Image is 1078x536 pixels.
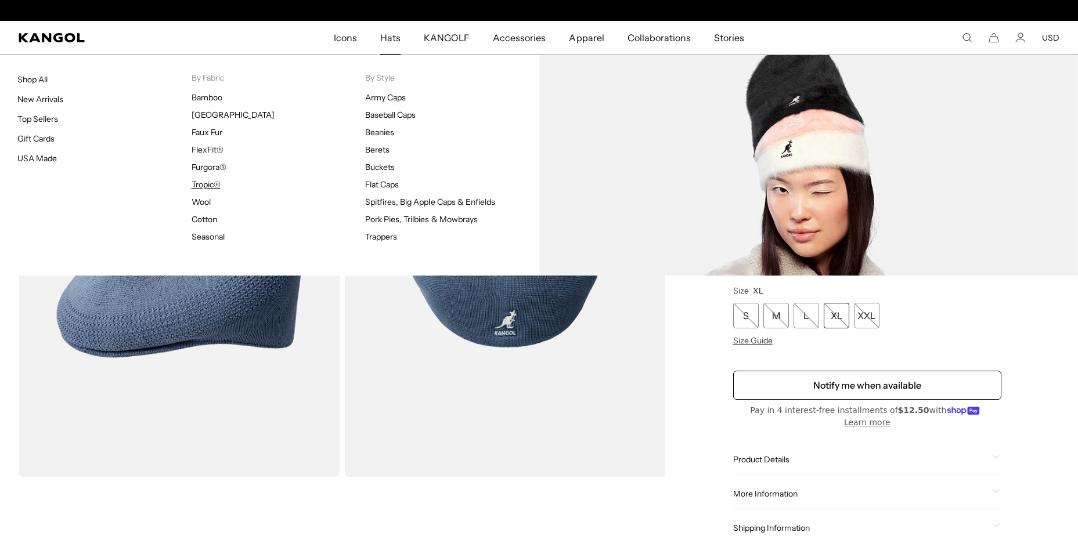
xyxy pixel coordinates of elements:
[733,335,773,346] span: Size Guide
[322,21,369,55] a: Icons
[557,21,615,55] a: Apparel
[365,179,399,190] a: Flat Caps
[192,197,211,207] a: Wool
[365,231,397,242] a: Trappers
[824,303,849,328] div: XL
[424,21,470,55] span: KANGOLF
[365,92,406,103] a: Army Caps
[412,21,481,55] a: KANGOLF
[17,114,58,124] a: Top Sellers
[192,92,222,103] a: Bamboo
[569,21,604,55] span: Apparel
[17,153,57,164] a: USA Made
[365,110,416,120] a: Baseball Caps
[344,75,665,477] img: color-DENIM-BLUE
[17,94,63,104] a: New Arrivals
[1015,32,1026,43] a: Account
[192,73,366,83] p: By Fabric
[493,21,546,55] span: Accessories
[1042,32,1059,43] button: USD
[733,371,1001,400] button: Notify me when available
[19,75,340,477] img: color-DENIM-BLUE
[192,144,223,155] a: FlexFit®
[420,6,659,15] slideshow-component: Announcement bar
[420,6,659,15] div: Announcement
[192,127,222,137] a: Faux Fur
[420,6,659,15] div: 1 of 2
[365,144,390,155] a: Berets
[192,214,217,224] a: Cotton
[616,21,702,55] a: Collaborations
[365,197,495,207] a: Spitfires, Big Apple Caps & Enfields
[380,21,401,55] span: Hats
[481,21,557,55] a: Accessories
[753,285,763,296] span: XL
[733,303,759,328] div: S
[733,454,987,465] span: Product Details
[365,214,478,224] a: Pork Pies, Trilbies & Mowbrays
[19,33,221,42] a: Kangol
[733,488,987,499] span: More Information
[628,21,691,55] span: Collaborations
[733,523,987,533] span: Shipping Information
[763,303,789,328] div: M
[854,303,879,328] div: XXL
[17,133,55,144] a: Gift Cards
[733,285,749,296] span: Size
[702,21,756,55] a: Stories
[365,127,394,137] a: Beanies
[192,231,225,242] a: Seasonal
[989,32,999,43] button: Cart
[794,303,819,328] div: L
[369,21,412,55] a: Hats
[17,74,48,85] a: Shop All
[334,21,357,55] span: Icons
[365,73,539,83] p: By Style
[714,21,744,55] span: Stories
[192,110,275,120] a: [GEOGRAPHIC_DATA]
[365,162,395,172] a: Buckets
[962,32,972,43] summary: Search here
[192,179,221,190] a: Tropic®
[192,162,226,172] a: Furgora®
